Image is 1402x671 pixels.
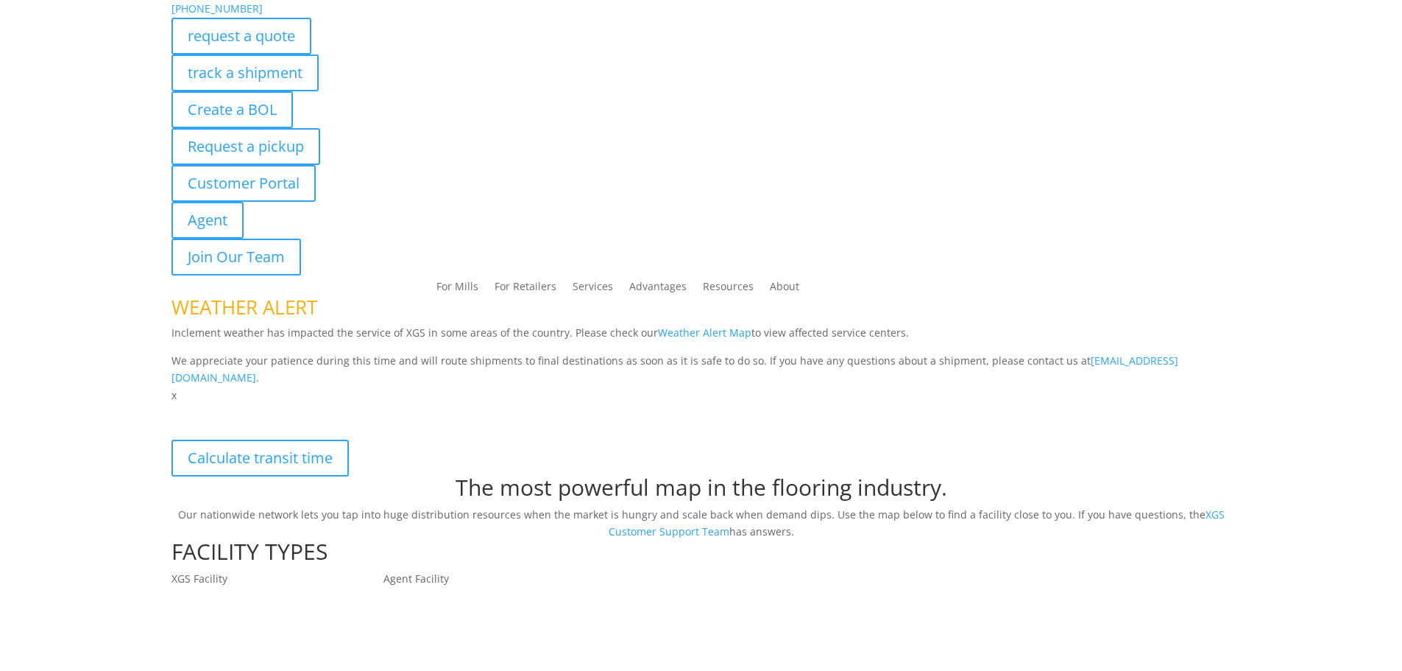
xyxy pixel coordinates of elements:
a: Resources [703,281,754,298]
a: For Mills [436,281,478,298]
a: Request a pickup [171,128,320,165]
a: request a quote [171,18,311,55]
a: Advantages [629,281,687,298]
a: Agent [171,202,244,239]
a: Create a BOL [171,91,293,128]
a: [PHONE_NUMBER] [171,1,263,15]
a: track a shipment [171,55,319,91]
h1: FACILITY TYPES [171,541,1231,570]
p: Our nationwide network lets you tap into huge distribution resources when the market is hungry an... [171,506,1231,541]
p: Agent Facility [383,570,595,588]
span: WEATHER ALERT [171,294,317,320]
h1: The most powerful map in the flooring industry. [171,477,1231,506]
a: For Retailers [495,281,556,298]
a: About [770,281,799,298]
a: Customer Portal [171,165,316,202]
p: Inclement weather has impacted the service of XGS in some areas of the country. Please check our ... [171,324,1231,352]
p: We appreciate your patience during this time and will route shipments to final destinations as so... [171,352,1231,387]
a: Calculate transit time [171,440,349,477]
a: Services [573,281,613,298]
a: Join Our Team [171,239,301,275]
p: x [171,387,1231,404]
a: Weather Alert Map [658,326,751,340]
p: XGS Facility [171,570,383,588]
p: XGS Distribution Network [171,404,1231,440]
